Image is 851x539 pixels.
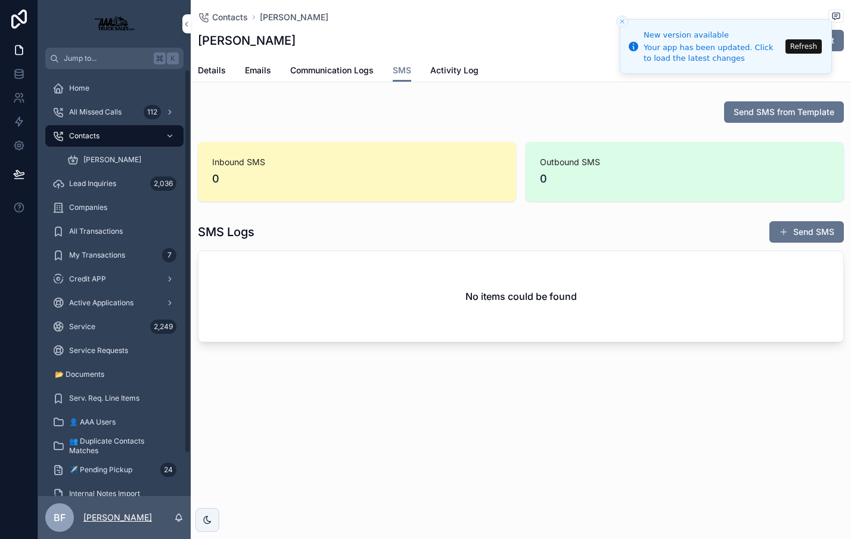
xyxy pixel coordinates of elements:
h1: [PERSON_NAME] [198,32,296,49]
span: 📂 Documents [55,370,104,379]
span: Service [69,322,95,332]
span: Details [198,64,226,76]
a: Internal Notes Import [45,483,184,504]
span: Outbound SMS [540,156,830,168]
span: Active Applications [69,298,133,308]
button: Send SMS [769,221,844,243]
div: scrollable content [38,69,191,496]
a: ✈️ Pending Pickup24 [45,459,184,481]
button: Close toast [616,16,628,27]
a: My Transactions7 [45,244,184,266]
p: [PERSON_NAME] [83,512,152,523]
span: Internal Notes Import [69,489,140,498]
h2: No items could be found [465,289,577,303]
span: 👤 AAA Users [69,417,116,427]
a: Lead Inquiries2,036 [45,173,184,194]
a: Communication Logs [290,60,374,83]
a: SMS [393,60,411,82]
span: Communication Logs [290,64,374,76]
span: Jump to... [64,54,149,63]
a: 📂 Documents [45,364,184,385]
div: Your app has been updated. Click to load the latest changes [644,42,782,64]
a: [PERSON_NAME] [260,11,328,23]
a: Service2,249 [45,316,184,337]
div: 2,036 [150,176,176,191]
a: Contacts [198,11,248,23]
span: 0 [540,171,830,187]
a: 👥 Duplicate Contacts Matches [45,435,184,457]
span: Contacts [212,11,248,23]
span: Service Requests [69,346,128,355]
a: 👤 AAA Users [45,411,184,433]
span: Home [69,83,89,93]
span: All Transactions [69,227,123,236]
a: Emails [245,60,271,83]
h1: SMS Logs [198,224,254,240]
a: Credit APP [45,268,184,290]
a: All Transactions [45,221,184,242]
a: Activity Log [430,60,479,83]
a: Contacts [45,125,184,147]
span: Activity Log [430,64,479,76]
button: Jump to...K [45,48,184,69]
span: Inbound SMS [212,156,502,168]
span: K [168,54,178,63]
div: 7 [162,248,176,262]
span: Credit APP [69,274,106,284]
button: Send SMS from Template [724,101,844,123]
span: My Transactions [69,250,125,260]
a: Companies [45,197,184,218]
a: Active Applications [45,292,184,314]
a: All Missed Calls112 [45,101,184,123]
a: Details [198,60,226,83]
span: Serv. Req. Line Items [69,394,139,403]
span: Contacts [69,131,100,141]
a: Service Requests [45,340,184,361]
span: SMS [393,64,411,76]
div: 112 [144,105,161,119]
div: 24 [160,463,176,477]
span: Companies [69,203,107,212]
div: 2,249 [150,320,176,334]
span: ✈️ Pending Pickup [69,465,132,475]
span: 0 [212,171,502,187]
a: Home [45,78,184,99]
span: Send SMS from Template [734,106,834,118]
div: New version available [644,29,782,41]
button: Refresh [785,39,822,54]
span: BF [54,510,66,525]
span: 👥 Duplicate Contacts Matches [69,436,172,456]
span: [PERSON_NAME] [83,155,141,165]
a: Serv. Req. Line Items [45,388,184,409]
span: All Missed Calls [69,107,122,117]
img: App logo [88,14,141,33]
span: Emails [245,64,271,76]
span: Lead Inquiries [69,179,116,188]
a: [PERSON_NAME] [60,149,184,171]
